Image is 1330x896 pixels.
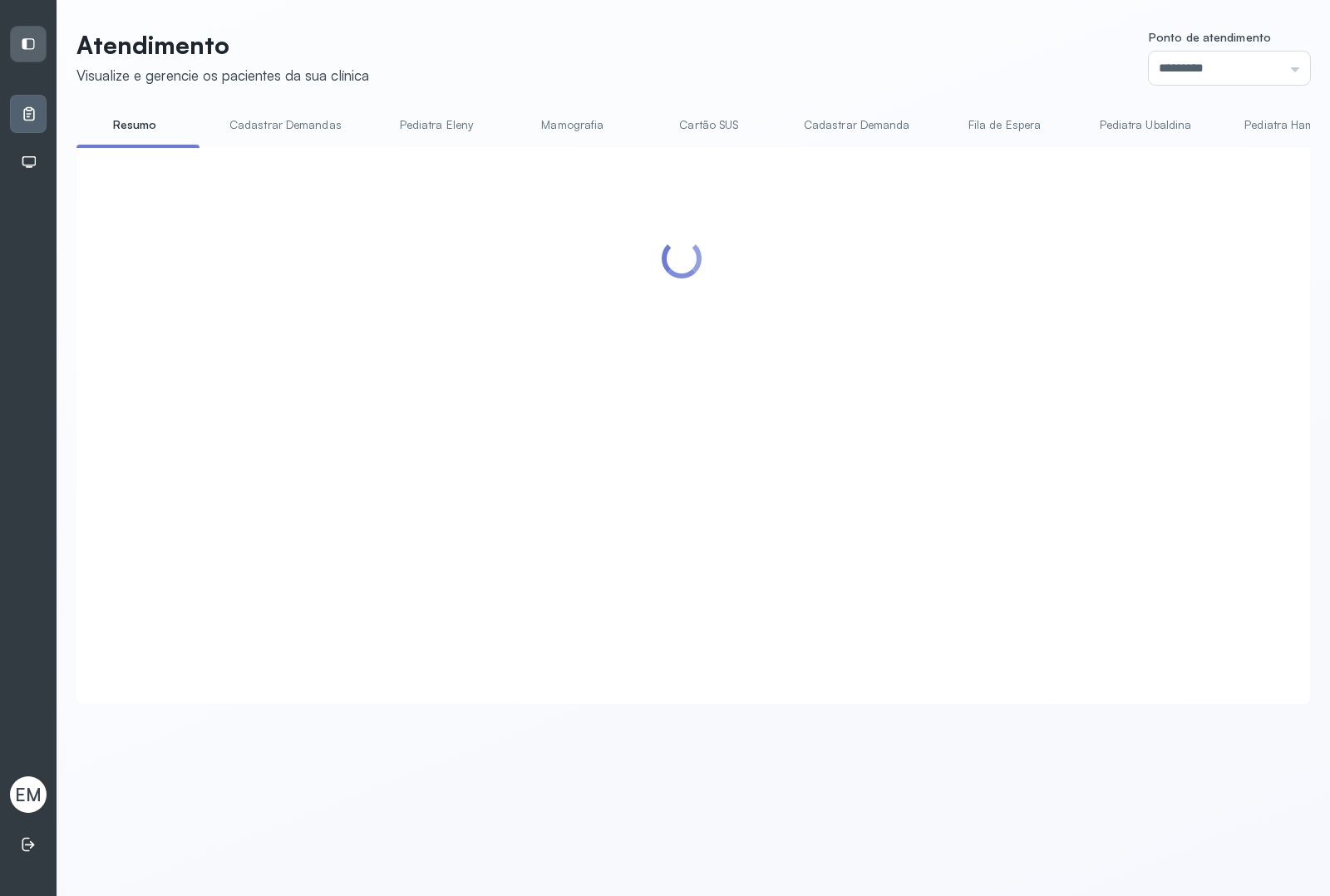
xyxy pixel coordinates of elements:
a: Pediatra Ubaldina [1083,111,1209,139]
span: EM [15,784,42,805]
div: Visualize e gerencie os pacientes da sua clínica [76,66,369,84]
a: Mamografia [515,111,631,139]
a: Resumo [76,111,193,139]
a: Cadastrar Demandas [213,111,358,139]
p: Atendimento [76,30,369,60]
a: Fila de Espera [947,111,1063,139]
a: Cartão SUS [651,111,767,139]
span: Ponto de atendimento [1149,30,1271,44]
a: Cadastrar Demanda [787,111,927,139]
a: Pediatra Eleny [378,111,495,139]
